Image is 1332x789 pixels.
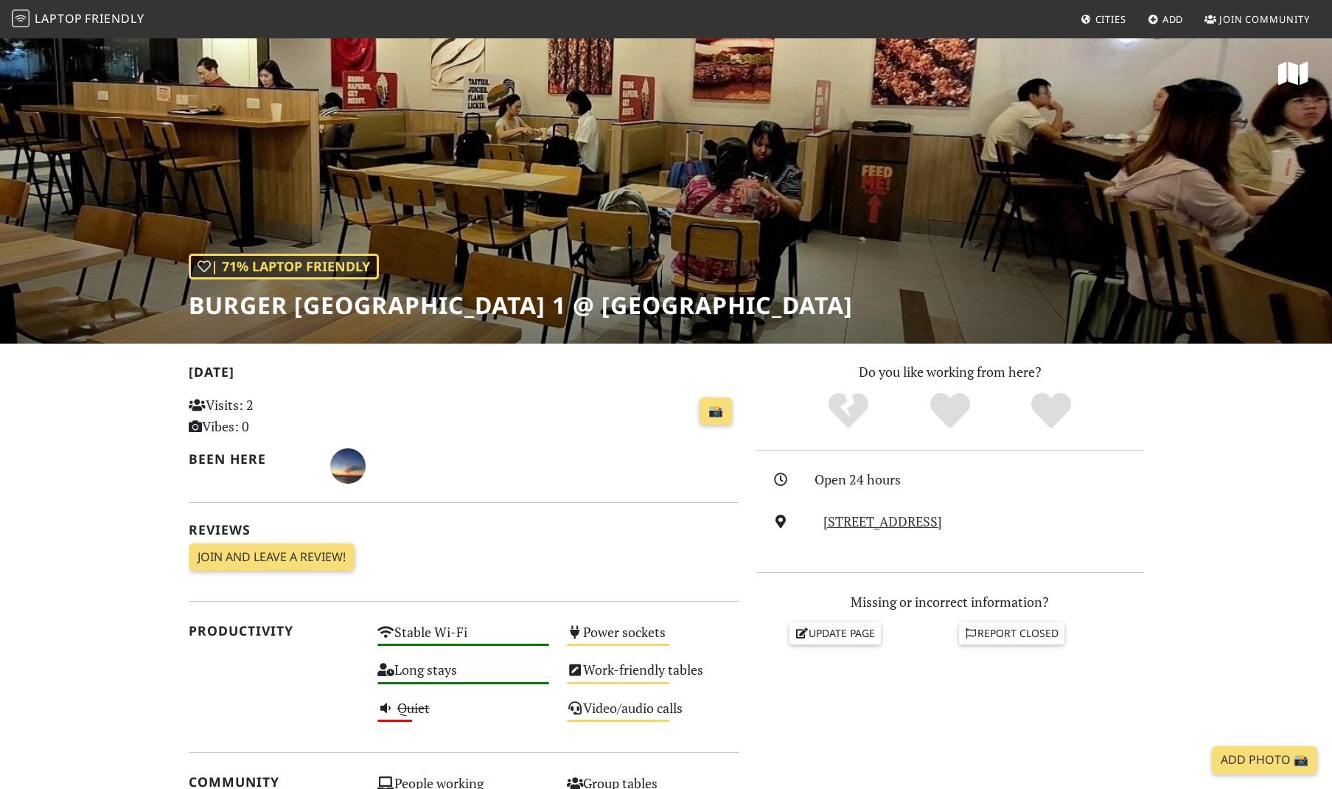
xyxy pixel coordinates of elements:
a: [STREET_ADDRESS] [823,512,942,530]
span: Andrew Foo [330,456,366,473]
div: Power sockets [558,620,747,658]
div: Yes [899,391,1001,431]
s: Quiet [397,699,430,717]
a: Join and leave a review! [189,543,355,571]
p: Visits: 2 Vibes: 0 [189,394,360,437]
div: Long stays [369,658,558,695]
h2: Reviews [189,522,739,538]
p: Do you like working from here? [756,361,1144,383]
div: No [798,391,899,431]
a: Add [1142,6,1190,32]
span: Cities [1095,13,1126,26]
span: Join Community [1219,13,1310,26]
h2: Productivity [189,623,360,639]
div: | 71% Laptop Friendly [189,254,379,279]
h1: Burger [GEOGRAPHIC_DATA] 1 @ [GEOGRAPHIC_DATA] [189,291,853,319]
p: Missing or incorrect information? [756,591,1144,613]
img: 6213-andrew.jpg [330,448,366,484]
div: Definitely! [1000,391,1102,431]
h2: [DATE] [189,364,739,386]
a: Cities [1075,6,1132,32]
span: Laptop [35,10,83,27]
span: Add [1162,13,1184,26]
div: Stable Wi-Fi [369,620,558,658]
span: Friendly [85,10,144,27]
div: Work-friendly tables [558,658,747,695]
a: 📸 [700,397,732,425]
a: Report closed [959,622,1065,644]
h2: Been here [189,451,313,467]
a: Join Community [1199,6,1316,32]
a: Add Photo 📸 [1212,746,1317,774]
a: LaptopFriendly LaptopFriendly [12,7,144,32]
div: Open 24 hours [815,469,1152,490]
a: Update page [789,622,881,644]
img: LaptopFriendly [12,10,29,27]
div: Video/audio calls [558,696,747,734]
